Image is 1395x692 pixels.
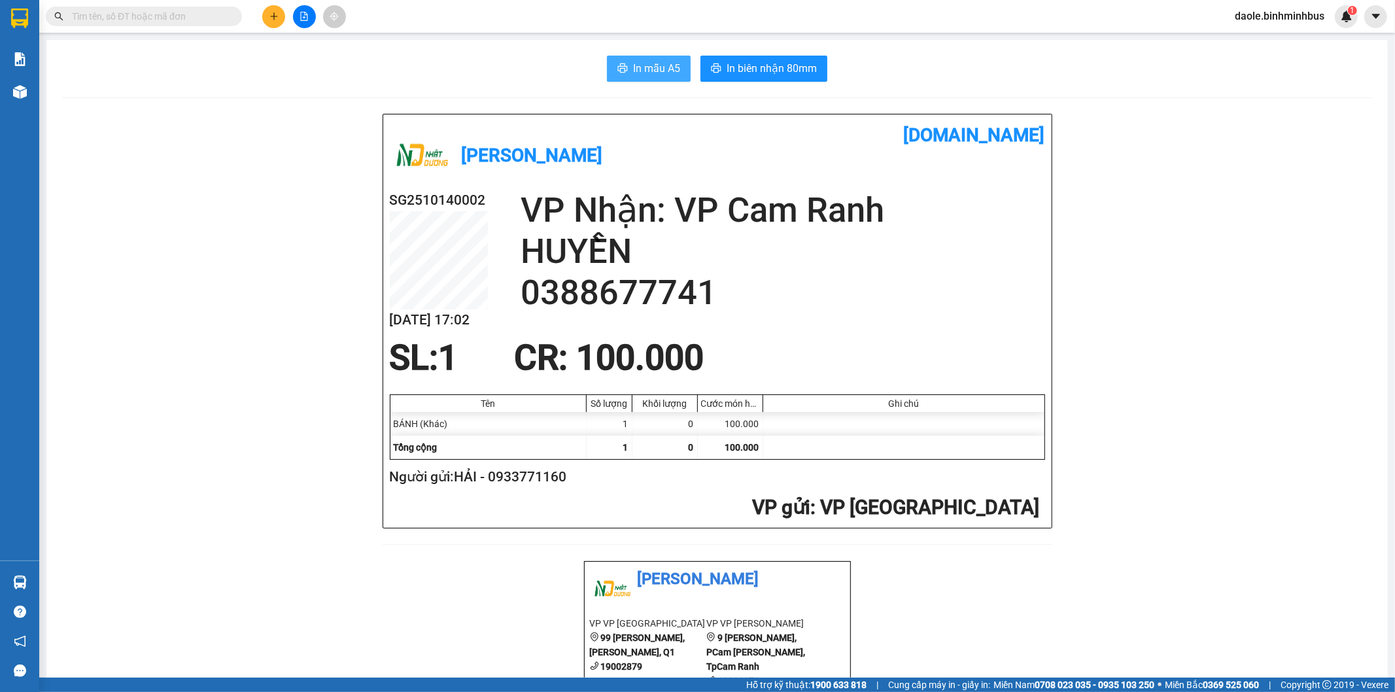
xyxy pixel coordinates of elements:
span: Cung cấp máy in - giấy in: [888,678,990,692]
input: Tìm tên, số ĐT hoặc mã đơn [72,9,226,24]
li: VP VP [GEOGRAPHIC_DATA] [590,616,707,631]
span: search [54,12,63,21]
span: Hỗ trợ kỹ thuật: [746,678,867,692]
h2: SG2510140002 [390,190,488,211]
button: printerIn mẫu A5 [607,56,691,82]
button: printerIn biên nhận 80mm [700,56,827,82]
img: warehouse-icon [13,576,27,589]
img: icon-new-feature [1341,10,1352,22]
span: 100.000 [725,442,759,453]
button: aim [323,5,346,28]
strong: 1900 633 818 [810,680,867,690]
span: file-add [300,12,309,21]
h2: : VP [GEOGRAPHIC_DATA] [390,494,1040,521]
span: 1 [1350,6,1354,15]
span: Tổng cộng [394,442,438,453]
b: 9 [PERSON_NAME], PCam [PERSON_NAME], TpCam Ranh [706,632,805,672]
span: SL: [390,337,439,378]
span: CR : 100.000 [514,337,704,378]
span: In mẫu A5 [633,60,680,77]
span: 0 [689,442,694,453]
strong: 0708 023 035 - 0935 103 250 [1035,680,1154,690]
span: question-circle [14,606,26,618]
b: 19002879 [601,661,643,672]
span: aim [330,12,339,21]
span: phone [706,676,715,685]
span: message [14,665,26,677]
span: Miền Bắc [1165,678,1259,692]
h2: [DATE] 17:02 [390,309,488,331]
span: printer [711,63,721,75]
img: warehouse-icon [13,85,27,99]
h2: Người gửi: HẢI - 0933771160 [390,466,1040,488]
span: environment [706,632,715,642]
div: 0 [632,412,698,436]
div: Số lượng [590,398,629,409]
span: daole.binhminhbus [1224,8,1335,24]
div: Tên [394,398,583,409]
span: ⚪️ [1158,682,1162,687]
div: Cước món hàng [701,398,759,409]
li: VP VP [PERSON_NAME] [706,616,823,631]
img: solution-icon [13,52,27,66]
button: file-add [293,5,316,28]
div: 1 [587,412,632,436]
span: VP gửi [753,496,811,519]
span: 1 [439,337,458,378]
b: [PERSON_NAME] [462,145,603,166]
img: logo.jpg [390,124,455,190]
h2: 0388677741 [521,272,1045,313]
span: caret-down [1370,10,1382,22]
span: Miền Nam [993,678,1154,692]
div: BÁNH (Khác) [390,412,587,436]
span: | [876,678,878,692]
sup: 1 [1348,6,1357,15]
b: 99 [PERSON_NAME], [PERSON_NAME], Q1 [590,632,685,657]
span: 1 [623,442,629,453]
img: logo.jpg [590,567,636,613]
h2: HUYỀN [521,231,1045,272]
span: notification [14,635,26,648]
button: plus [262,5,285,28]
div: 100.000 [698,412,763,436]
span: | [1269,678,1271,692]
span: In biên nhận 80mm [727,60,817,77]
span: printer [617,63,628,75]
h2: VP Nhận: VP Cam Ranh [521,190,1045,231]
span: plus [269,12,279,21]
span: phone [590,661,599,670]
button: caret-down [1364,5,1387,28]
span: copyright [1322,680,1332,689]
b: 19002879 [717,676,759,686]
span: environment [590,632,599,642]
img: logo-vxr [11,9,28,28]
div: Ghi chú [766,398,1041,409]
b: [DOMAIN_NAME] [904,124,1045,146]
div: Khối lượng [636,398,694,409]
strong: 0369 525 060 [1203,680,1259,690]
li: [PERSON_NAME] [590,567,845,592]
